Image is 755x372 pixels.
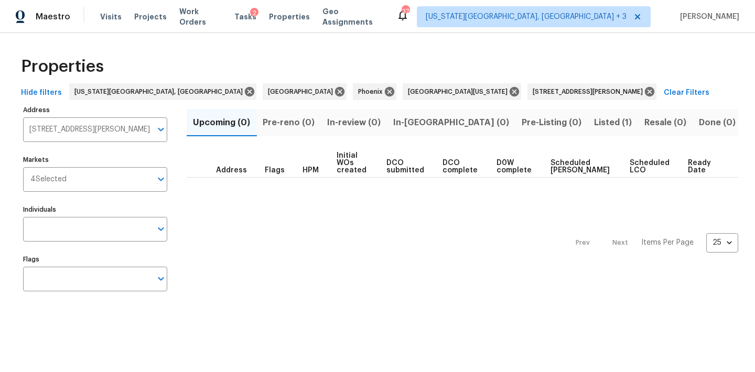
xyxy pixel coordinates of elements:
label: Flags [23,256,167,262]
span: Scheduled [PERSON_NAME] [551,159,612,174]
span: Hide filters [21,86,62,100]
span: Ready Date [688,159,712,174]
span: Done (0) [699,115,736,130]
span: Properties [21,61,104,72]
span: DCO complete [443,159,479,174]
span: Geo Assignments [322,6,384,27]
span: Properties [269,12,310,22]
div: [US_STATE][GEOGRAPHIC_DATA], [GEOGRAPHIC_DATA] [69,83,256,100]
span: Address [216,167,247,174]
span: Pre-Listing (0) [522,115,581,130]
span: [PERSON_NAME] [676,12,739,22]
span: Clear Filters [664,86,709,100]
button: Hide filters [17,83,66,103]
nav: Pagination Navigation [566,184,738,302]
div: [STREET_ADDRESS][PERSON_NAME] [527,83,656,100]
span: [GEOGRAPHIC_DATA][US_STATE] [408,86,512,97]
label: Individuals [23,206,167,213]
span: [US_STATE][GEOGRAPHIC_DATA], [GEOGRAPHIC_DATA] + 3 [426,12,627,22]
div: [GEOGRAPHIC_DATA][US_STATE] [403,83,521,100]
span: [GEOGRAPHIC_DATA] [268,86,337,97]
div: Phoenix [353,83,396,100]
button: Open [154,271,168,286]
span: HPM [303,167,319,174]
span: [STREET_ADDRESS][PERSON_NAME] [533,86,647,97]
span: Pre-reno (0) [263,115,315,130]
span: Initial WOs created [337,152,369,174]
span: [US_STATE][GEOGRAPHIC_DATA], [GEOGRAPHIC_DATA] [74,86,247,97]
span: In-review (0) [327,115,381,130]
div: [GEOGRAPHIC_DATA] [263,83,347,100]
button: Open [154,172,168,187]
span: Phoenix [358,86,387,97]
button: Open [154,222,168,236]
span: 4 Selected [30,175,67,184]
span: Scheduled LCO [630,159,671,174]
span: Upcoming (0) [193,115,250,130]
button: Open [154,122,168,137]
label: Markets [23,157,167,163]
label: Address [23,107,167,113]
span: Work Orders [179,6,222,27]
span: Projects [134,12,167,22]
span: Maestro [36,12,70,22]
span: Visits [100,12,122,22]
div: 37 [402,6,409,17]
span: Resale (0) [644,115,686,130]
span: DCO submitted [386,159,425,174]
span: In-[GEOGRAPHIC_DATA] (0) [393,115,509,130]
span: Flags [265,167,285,174]
span: Listed (1) [594,115,632,130]
button: Clear Filters [660,83,714,103]
span: D0W complete [497,159,533,174]
p: Items Per Page [641,237,694,248]
div: 2 [250,8,258,18]
span: Tasks [234,13,256,20]
div: 25 [706,229,738,256]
